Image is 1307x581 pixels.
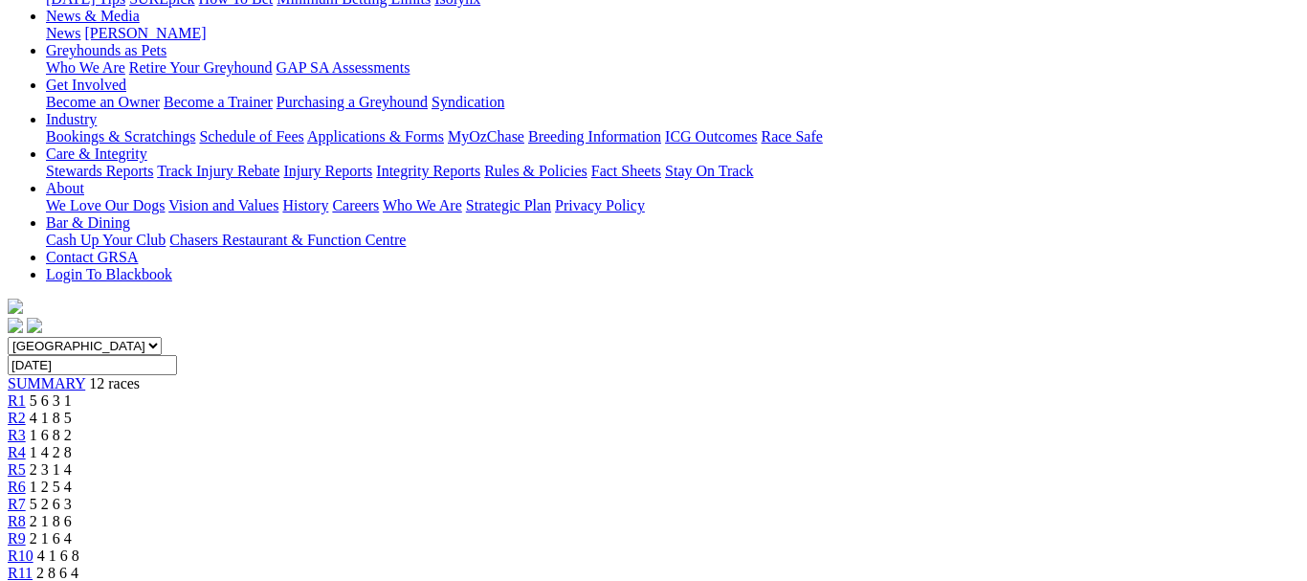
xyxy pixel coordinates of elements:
a: Applications & Forms [307,128,444,145]
a: Care & Integrity [46,145,147,162]
a: R1 [8,392,26,409]
a: MyOzChase [448,128,524,145]
a: Purchasing a Greyhound [277,94,428,110]
a: R6 [8,479,26,495]
a: Greyhounds as Pets [46,42,166,58]
span: 2 1 6 4 [30,530,72,547]
a: R4 [8,444,26,460]
a: R5 [8,461,26,478]
a: R7 [8,496,26,512]
a: Contact GRSA [46,249,138,265]
a: Injury Reports [283,163,372,179]
a: Who We Are [46,59,125,76]
a: Vision and Values [168,197,278,213]
a: SUMMARY [8,375,85,391]
span: 5 2 6 3 [30,496,72,512]
a: Chasers Restaurant & Function Centre [169,232,406,248]
a: News & Media [46,8,140,24]
img: logo-grsa-white.png [8,299,23,314]
a: Privacy Policy [555,197,645,213]
a: Industry [46,111,97,127]
div: Bar & Dining [46,232,1285,249]
a: R9 [8,530,26,547]
a: R3 [8,427,26,443]
a: R8 [8,513,26,529]
a: Login To Blackbook [46,266,172,282]
a: GAP SA Assessments [277,59,410,76]
a: History [282,197,328,213]
div: Care & Integrity [46,163,1285,180]
span: 2 3 1 4 [30,461,72,478]
div: Greyhounds as Pets [46,59,1285,77]
span: 12 races [89,375,140,391]
a: Careers [332,197,379,213]
a: We Love Our Dogs [46,197,165,213]
a: Become a Trainer [164,94,273,110]
a: R10 [8,547,33,564]
a: About [46,180,84,196]
a: Strategic Plan [466,197,551,213]
div: About [46,197,1285,214]
a: R2 [8,410,26,426]
span: 5 6 3 1 [30,392,72,409]
a: Who We Are [383,197,462,213]
span: 4 1 8 5 [30,410,72,426]
a: News [46,25,80,41]
a: Bookings & Scratchings [46,128,195,145]
img: facebook.svg [8,318,23,333]
a: Stay On Track [665,163,753,179]
a: Syndication [432,94,504,110]
a: Race Safe [761,128,822,145]
span: 1 2 5 4 [30,479,72,495]
div: Get Involved [46,94,1285,111]
a: Breeding Information [528,128,661,145]
a: Become an Owner [46,94,160,110]
a: Cash Up Your Club [46,232,166,248]
a: ICG Outcomes [665,128,757,145]
a: Bar & Dining [46,214,130,231]
a: Stewards Reports [46,163,153,179]
a: Get Involved [46,77,126,93]
a: Track Injury Rebate [157,163,279,179]
a: Fact Sheets [591,163,661,179]
a: Schedule of Fees [199,128,303,145]
span: 2 1 8 6 [30,513,72,529]
span: 4 1 6 8 [37,547,79,564]
a: Retire Your Greyhound [129,59,273,76]
a: [PERSON_NAME] [84,25,206,41]
div: Industry [46,128,1285,145]
img: twitter.svg [27,318,42,333]
input: Select date [8,355,177,375]
a: Rules & Policies [484,163,587,179]
a: Integrity Reports [376,163,480,179]
div: News & Media [46,25,1285,42]
span: 1 6 8 2 [30,427,72,443]
span: 1 4 2 8 [30,444,72,460]
a: R11 [8,565,33,581]
span: 2 8 6 4 [36,565,78,581]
